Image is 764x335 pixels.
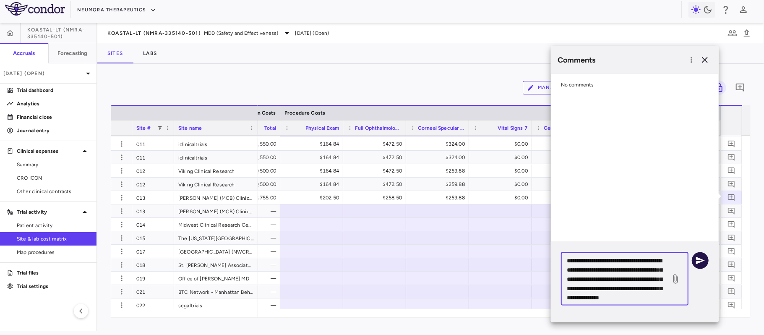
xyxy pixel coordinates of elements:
p: Analytics [17,100,90,107]
div: 013 [132,191,174,204]
div: $164.84 [288,151,339,164]
button: Add comment [726,232,737,243]
span: Admin Costs [245,110,276,116]
button: Add comment [726,125,737,136]
div: 012 [132,178,174,191]
p: Trial activity [17,208,80,216]
div: $97.20 [540,137,591,151]
div: $472.50 [351,164,402,178]
svg: Add comment [727,288,735,296]
button: Add comment [733,81,747,95]
p: Trial dashboard [17,86,90,94]
div: Midwest Clinical Research Center, LLC [174,218,258,231]
button: Add comment [726,192,737,203]
div: $97.20 [540,151,591,164]
span: Other clinical contracts [17,188,90,195]
div: Viking Clinical Research [174,164,258,177]
p: Trial files [17,269,90,277]
div: [PERSON_NAME] (MCB) Clinical Research Centers [174,204,258,217]
p: Journal entry [17,127,90,134]
div: $259.88 [414,164,465,178]
button: Add comment [726,178,737,190]
svg: Add comment [727,180,735,188]
span: Procedure Costs [284,110,325,116]
div: Office of [PERSON_NAME] MD [174,272,258,285]
button: Labs [133,43,167,63]
svg: Add comment [735,83,745,93]
span: Total [264,125,276,131]
button: Neumora Therapeutics [77,3,156,17]
div: $93.15 [540,191,591,204]
div: [PERSON_NAME] (MCB) Clinical Research Centers [174,191,258,204]
div: $164.84 [288,178,339,191]
div: $258.50 [351,191,402,204]
svg: Add comment [727,301,735,309]
p: Financial close [17,113,90,121]
button: Sites [97,43,133,63]
div: St. [PERSON_NAME] Associates & Midwest Research Group [174,258,258,271]
h6: Comments [558,54,685,65]
span: Patient activity [17,222,90,229]
button: Add comment [726,219,737,230]
button: Manage Visits and Procedures [523,81,647,94]
div: BTC Network - Manhattan Behavioral Medicine [174,285,258,298]
svg: Add comment [727,167,735,175]
div: $164.84 [288,164,339,178]
p: Trial settings [17,283,90,290]
div: $472.50 [351,178,402,191]
div: $0.00 [477,151,528,164]
span: Corneal Specular Microscopy and [MEDICAL_DATA] [418,125,465,131]
img: logo-full-SnFGN8VE.png [5,2,65,16]
button: Add comment [726,246,737,257]
button: Add comment [726,299,737,311]
span: Site & lab cost matrix [17,235,90,243]
div: 017 [132,245,174,258]
button: Add comment [726,259,737,270]
div: 011 [132,151,174,164]
div: $0.00 [477,164,528,178]
p: [DATE] (Open) [3,70,83,77]
button: Add comment [726,205,737,217]
div: 015 [132,231,174,244]
button: Add comment [726,272,737,284]
p: Clinical expenses [17,147,80,155]
span: KOASTAL-LT (NMRA-335140-501) [27,26,96,40]
span: CRO ICON [17,174,90,182]
span: MDD (Safety and Effectiveness) [204,29,279,37]
h6: Accruals [13,50,35,57]
div: 014 [132,218,174,231]
svg: Add comment [727,247,735,255]
svg: Add comment [727,153,735,161]
h6: Forecasting [57,50,88,57]
svg: Add comment [727,234,735,242]
div: $259.88 [414,191,465,204]
button: Add comment [726,165,737,176]
div: $202.50 [288,191,339,204]
span: Site # [136,125,151,131]
svg: Add comment [727,207,735,215]
div: The [US_STATE][GEOGRAPHIC_DATA] [174,231,258,244]
div: Viking Clinical Research [174,178,258,191]
span: Central Lab Collection [544,125,591,131]
div: $0.00 [477,191,528,204]
div: $90.45 [540,164,591,178]
svg: Add comment [727,140,735,148]
div: 018 [132,258,174,271]
div: $0.00 [477,178,528,191]
span: Full Ophthalmologic Exam [355,125,402,131]
div: $324.00 [414,151,465,164]
span: Vital Signs 7 [498,125,528,131]
div: segaltrials [174,298,258,311]
div: $324.00 [414,137,465,151]
svg: Add comment [727,274,735,282]
svg: Add comment [727,194,735,202]
div: 019 [132,272,174,285]
div: $472.50 [351,151,402,164]
span: KOASTAL-LT (NMRA-335140-501) [107,30,201,37]
div: $259.88 [414,178,465,191]
div: $90.45 [540,178,591,191]
button: Add comment [726,152,737,163]
div: 022 [132,298,174,311]
div: iclinicaltrials [174,151,258,164]
div: 021 [132,285,174,298]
